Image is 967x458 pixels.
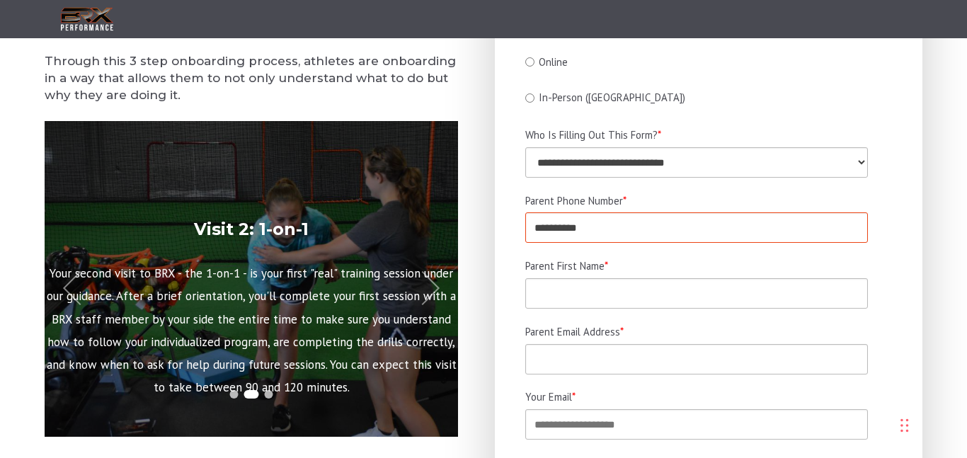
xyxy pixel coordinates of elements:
img: BRX Transparent Logo-2 [59,5,115,34]
iframe: Chat Widget [896,390,967,458]
input: In-Person ([GEOGRAPHIC_DATA]) [525,93,534,103]
span: Your Email [525,390,572,403]
h5: Through this 3 step onboarding process, athletes are onboarding in a way that allows them to not ... [45,53,458,103]
div: Drag [900,404,909,447]
span: In-Person ([GEOGRAPHIC_DATA]) [539,91,685,104]
p: Let the games begin! In the semi-private training environment, you'll lead yourself through your ... [458,262,871,399]
span: Who Is Filling Out This Form? [525,128,658,142]
span: Online [539,55,568,69]
span: Parent First Name [525,259,605,273]
span: Parent Email Address [525,325,620,338]
input: Online [525,57,534,67]
span: Parent Phone Number [525,194,623,207]
p: Your second visit to BRX - the 1-on-1 - is your first "real" training session under our guidance.... [45,262,458,399]
strong: Visit 2: 1-on-1 [194,218,309,239]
